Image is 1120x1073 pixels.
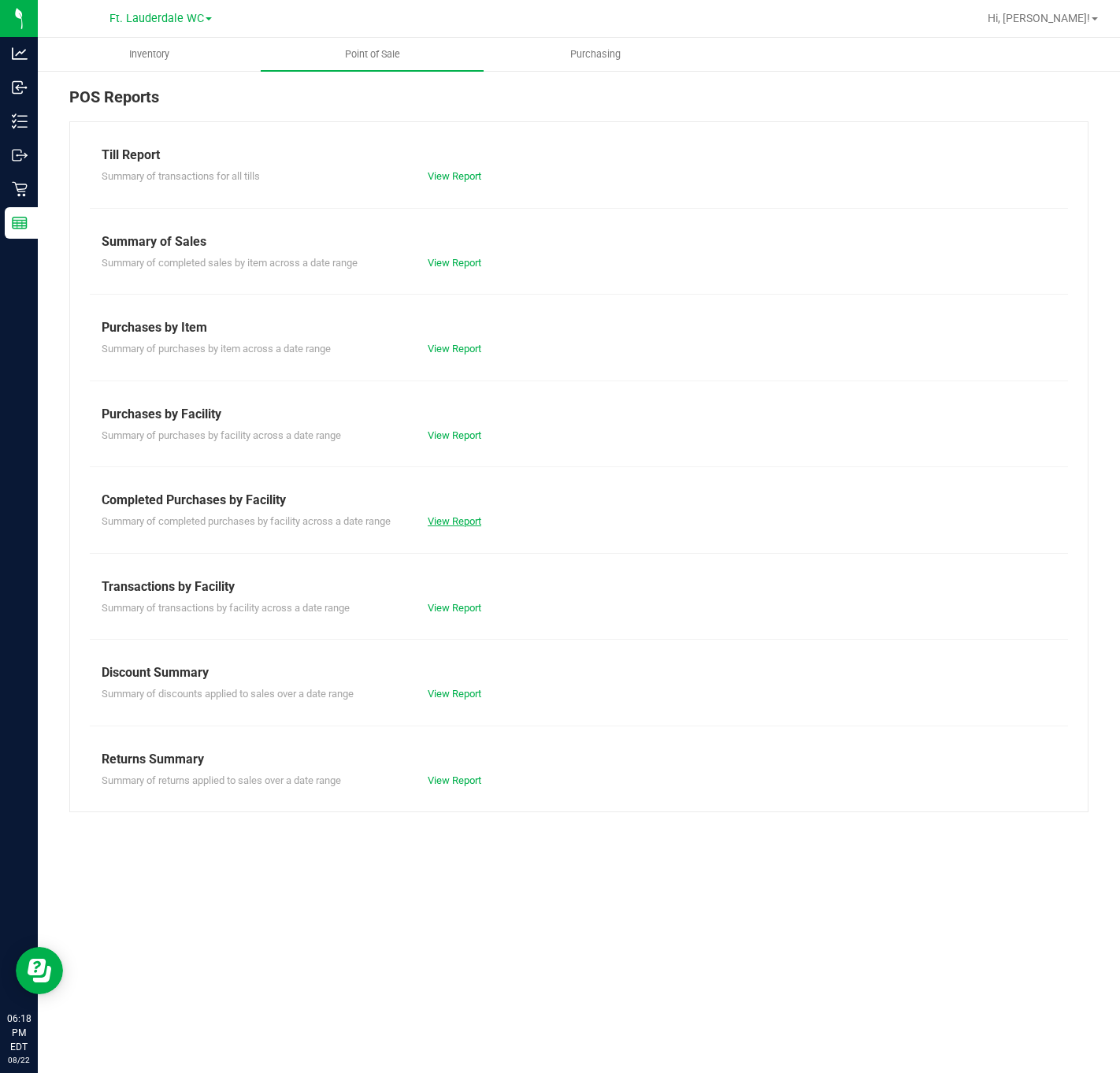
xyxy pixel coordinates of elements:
a: View Report [428,688,481,700]
a: View Report [428,429,481,441]
div: POS Reports [69,85,1088,121]
div: Purchases by Item [102,318,1056,337]
inline-svg: Inventory [12,113,28,129]
span: Inventory [108,47,191,61]
span: Summary of transactions for all tills [102,170,260,182]
iframe: Resource center [16,947,63,994]
p: 08/22 [7,1054,31,1066]
a: Point of Sale [261,38,484,71]
div: Summary of Sales [102,232,1056,251]
inline-svg: Reports [12,215,28,231]
inline-svg: Outbound [12,147,28,163]
span: Summary of completed sales by item across a date range [102,257,358,269]
span: Point of Sale [324,47,421,61]
a: View Report [428,774,481,786]
div: Discount Summary [102,663,1056,682]
p: 06:18 PM EDT [7,1012,31,1054]
inline-svg: Retail [12,181,28,197]
div: Till Report [102,146,1056,165]
span: Summary of purchases by facility across a date range [102,429,341,441]
a: Inventory [38,38,261,71]
span: Summary of transactions by facility across a date range [102,602,350,614]
span: Ft. Lauderdale WC [109,12,204,25]
span: Summary of discounts applied to sales over a date range [102,688,354,700]
div: Purchases by Facility [102,405,1056,424]
a: View Report [428,602,481,614]
a: View Report [428,343,481,355]
a: View Report [428,170,481,182]
div: Completed Purchases by Facility [102,491,1056,510]
inline-svg: Analytics [12,46,28,61]
a: Purchasing [484,38,706,71]
a: View Report [428,257,481,269]
inline-svg: Inbound [12,80,28,95]
div: Returns Summary [102,750,1056,769]
a: View Report [428,515,481,527]
span: Purchasing [549,47,642,61]
span: Summary of purchases by item across a date range [102,343,331,355]
span: Hi, [PERSON_NAME]! [988,12,1090,24]
span: Summary of returns applied to sales over a date range [102,774,341,786]
span: Summary of completed purchases by facility across a date range [102,515,391,527]
div: Transactions by Facility [102,577,1056,596]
